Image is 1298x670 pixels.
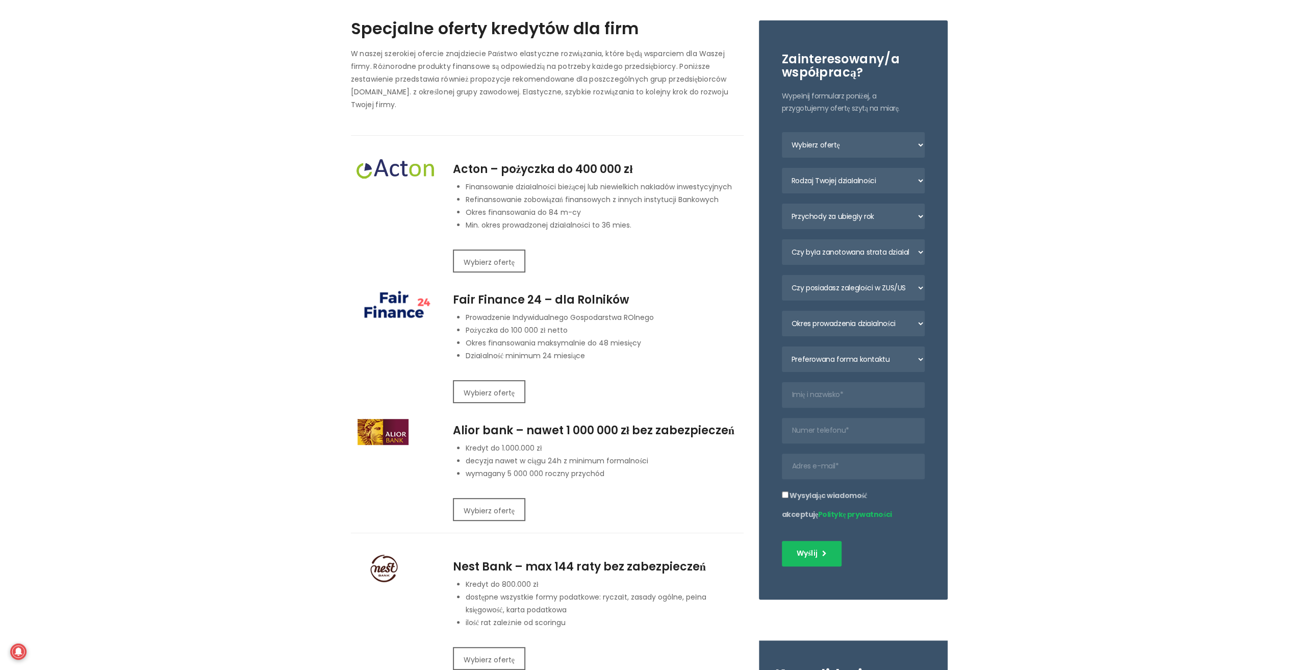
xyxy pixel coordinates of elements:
span: Działalność minimum 24 miesiące [466,351,586,361]
a: Politykę prywatności [818,509,892,519]
p: Finansowanie działalności bieżącej lub niewielkich nakładów inwestycyjnych [466,181,744,193]
input: Imię i nazwisko* [782,382,925,408]
p: W naszej szerokiej ofercie znajdziecie Państwo elastyczne rozwiązania, które będą wsparciem dla W... [351,47,744,111]
input: Numer telefonu* [782,418,925,443]
span: Acton – pożyczka do 400 000 zł [453,161,633,177]
p: Refinansowanie zobowiązań finansowych z innych instytucji Bankowych [466,193,744,206]
h1: Specjalne oferty kredytów dla firm [351,20,744,37]
span: Fair Finance 24 – dla Rolników [453,292,629,308]
li: Okres finansowania maksymalnie do 48 miesięcy [466,337,744,350]
h2: Zainteresowany/a współpracą? [782,53,925,80]
span: Wysyłając wiadomość akceptuję [782,490,892,519]
span: decyzja nawet w ciągu 24h z minimum formalności [466,456,649,466]
input: Wysyłając wiadomość akceptujęPolitykę prywatności [782,491,788,498]
li: Prowadzenie Indywidualnego Gospodarstwa ROlnego [466,311,744,324]
button: Wyślij [782,541,842,566]
span: Nest Bank – max 144 raty bez zabezpieczeń [453,559,706,575]
input: Adres e-mail* [782,454,925,479]
button: Wybierz ofertę [453,380,525,403]
span: Kredyt do 1.000.000 zł [466,443,542,453]
span: Alior bank – nawet 1 000 000 zł bez zabezpieczeń [453,423,734,438]
li: Min. okres prowadzonej działalności to 36 mies. [466,219,744,232]
li: Okres finansowania do 84 m-cy [466,206,744,219]
button: Wybierz ofertę [453,498,525,521]
span: Kredyt do 800.000 zł [466,579,539,589]
li: Pożyczka do 100 000 zł netto [466,324,744,337]
p: Wypełnij formularz poniżej, a przygotujemy ofertę szytą na miarę. [782,90,925,114]
button: Wybierz ofertę [453,647,525,670]
span: ilość rat zależnie od scoringu [466,617,566,628]
span: dostępne wszystkie formy podatkowe: ryczałt, zasady ogólne, pełna księgowość, karta podatkowa [466,592,706,615]
span: wymagany 5 000 000 roczny przychód [466,468,604,479]
button: Wybierz ofertę [453,250,525,272]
